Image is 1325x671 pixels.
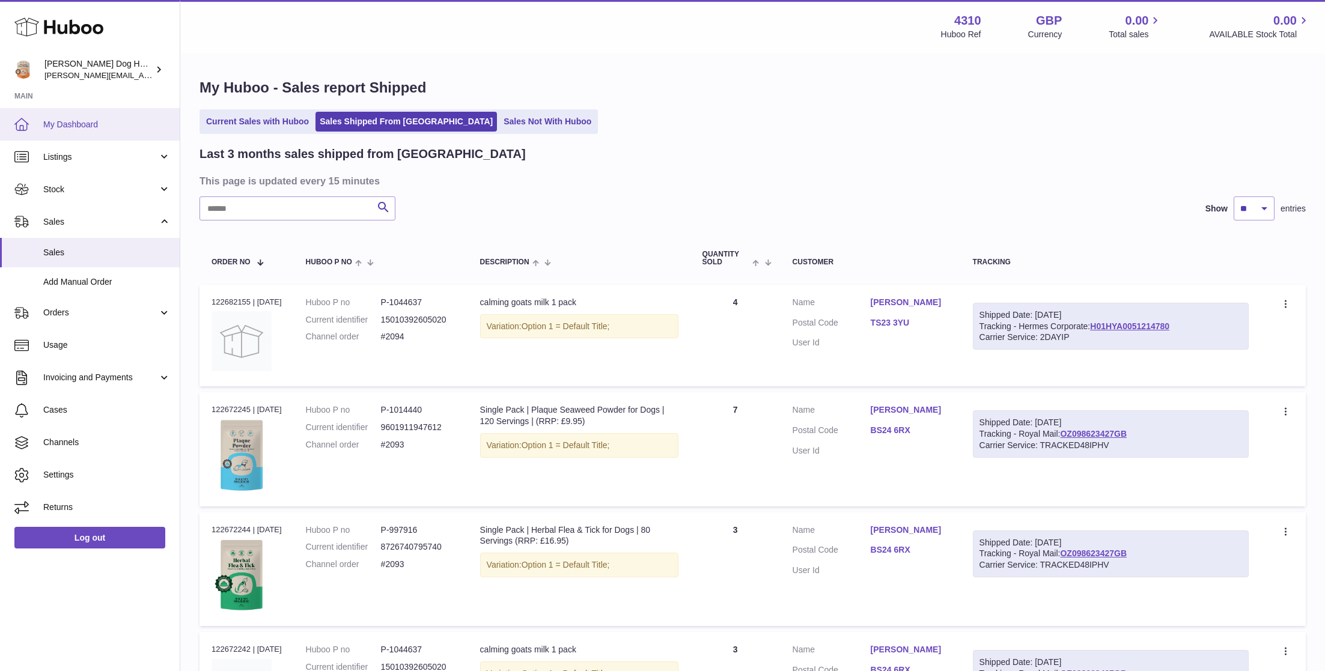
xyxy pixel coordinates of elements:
[1209,13,1311,40] a: 0.00 AVAILABLE Stock Total
[793,524,871,539] dt: Name
[381,314,456,326] dd: 15010392605020
[480,297,678,308] div: calming goats milk 1 pack
[306,559,381,570] dt: Channel order
[306,314,381,326] dt: Current identifier
[793,425,871,439] dt: Postal Code
[871,425,949,436] a: BS24 6RX
[212,311,272,371] img: no-photo.jpg
[43,404,171,416] span: Cases
[1273,13,1297,29] span: 0.00
[793,297,871,311] dt: Name
[1281,203,1306,214] span: entries
[1209,29,1311,40] span: AVAILABLE Stock Total
[1090,321,1169,331] a: H01HYA0051214780
[306,331,381,342] dt: Channel order
[212,419,272,491] img: Untitled_2250x2700px_2250x2700px_1.png
[690,392,781,506] td: 7
[793,258,949,266] div: Customer
[43,276,171,288] span: Add Manual Order
[306,541,381,553] dt: Current identifier
[954,13,981,29] strong: 4310
[480,644,678,655] div: calming goats milk 1 pack
[1060,429,1127,439] a: OZ098623427GB
[1036,13,1062,29] strong: GBP
[43,437,171,448] span: Channels
[14,61,32,79] img: toby@hackneydoghouse.com
[690,512,781,626] td: 3
[690,285,781,386] td: 4
[480,258,529,266] span: Description
[522,440,610,450] span: Option 1 = Default Title;
[480,404,678,427] div: Single Pack | Plaque Seaweed Powder for Dogs | 120 Servings | (RRP: £9.95)
[306,258,352,266] span: Huboo P no
[979,417,1243,428] div: Shipped Date: [DATE]
[871,524,949,536] a: [PERSON_NAME]
[941,29,981,40] div: Huboo Ref
[43,119,171,130] span: My Dashboard
[871,544,949,556] a: BS24 6RX
[480,314,678,339] div: Variation:
[979,440,1243,451] div: Carrier Service: TRACKED48IPHV
[212,404,282,415] div: 122672245 | [DATE]
[1109,29,1162,40] span: Total sales
[979,559,1243,571] div: Carrier Service: TRACKED48IPHV
[1125,13,1149,29] span: 0.00
[793,644,871,658] dt: Name
[522,560,610,569] span: Option 1 = Default Title;
[793,544,871,559] dt: Postal Code
[43,247,171,258] span: Sales
[793,317,871,332] dt: Postal Code
[381,422,456,433] dd: 9601911947612
[381,404,456,416] dd: P-1014440
[499,112,595,132] a: Sales Not With Huboo
[702,250,750,266] span: Quantity Sold
[381,524,456,536] dd: P-997916
[306,404,381,416] dt: Huboo P no
[973,303,1249,350] div: Tracking - Hermes Corporate:
[202,112,313,132] a: Current Sales with Huboo
[200,78,1306,97] h1: My Huboo - Sales report Shipped
[212,524,282,535] div: 122672244 | [DATE]
[979,657,1243,668] div: Shipped Date: [DATE]
[973,410,1249,458] div: Tracking - Royal Mail:
[480,433,678,458] div: Variation:
[200,174,1303,187] h3: This page is updated every 15 minutes
[315,112,497,132] a: Sales Shipped From [GEOGRAPHIC_DATA]
[44,58,153,81] div: [PERSON_NAME] Dog House
[381,541,456,553] dd: 8726740795740
[979,332,1243,343] div: Carrier Service: 2DAYIP
[979,309,1243,321] div: Shipped Date: [DATE]
[14,527,165,548] a: Log out
[973,258,1249,266] div: Tracking
[212,258,251,266] span: Order No
[43,502,171,513] span: Returns
[871,404,949,416] a: [PERSON_NAME]
[43,372,158,383] span: Invoicing and Payments
[306,422,381,433] dt: Current identifier
[200,146,526,162] h2: Last 3 months sales shipped from [GEOGRAPHIC_DATA]
[381,439,456,451] dd: #2093
[306,297,381,308] dt: Huboo P no
[522,321,610,331] span: Option 1 = Default Title;
[43,216,158,228] span: Sales
[306,439,381,451] dt: Channel order
[306,524,381,536] dt: Huboo P no
[44,70,241,80] span: [PERSON_NAME][EMAIL_ADDRESS][DOMAIN_NAME]
[43,184,158,195] span: Stock
[1109,13,1162,40] a: 0.00 Total sales
[43,469,171,481] span: Settings
[480,524,678,547] div: Single Pack | Herbal Flea & Tick for Dogs | 80 Servings (RRP: £16.95)
[973,530,1249,578] div: Tracking - Royal Mail:
[43,151,158,163] span: Listings
[43,339,171,351] span: Usage
[871,297,949,308] a: [PERSON_NAME]
[43,307,158,318] span: Orders
[871,317,949,329] a: TS23 3YU
[381,331,456,342] dd: #2094
[793,445,871,457] dt: User Id
[793,404,871,419] dt: Name
[871,644,949,655] a: [PERSON_NAME]
[212,297,282,308] div: 122682155 | [DATE]
[381,297,456,308] dd: P-1044637
[480,553,678,577] div: Variation:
